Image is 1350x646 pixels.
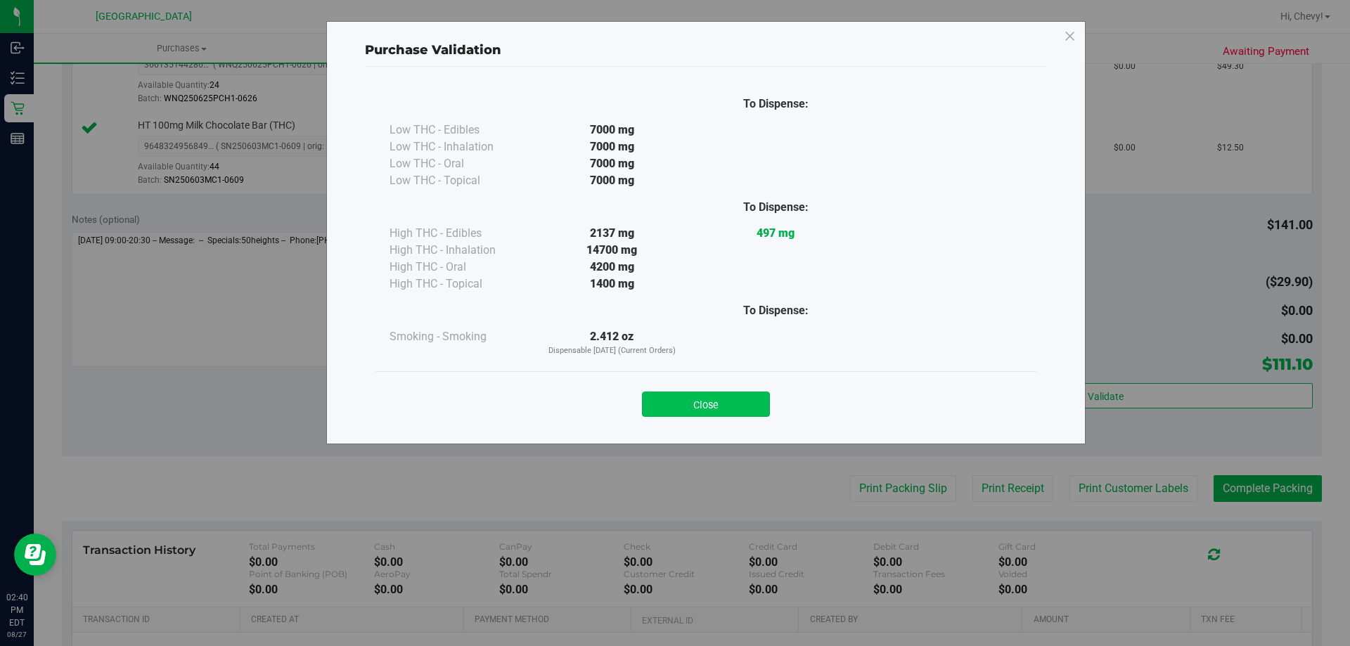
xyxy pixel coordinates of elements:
[390,122,530,138] div: Low THC - Edibles
[530,259,694,276] div: 4200 mg
[642,392,770,417] button: Close
[694,302,858,319] div: To Dispense:
[390,328,530,345] div: Smoking - Smoking
[530,345,694,357] p: Dispensable [DATE] (Current Orders)
[530,328,694,357] div: 2.412 oz
[757,226,795,240] strong: 497 mg
[390,259,530,276] div: High THC - Oral
[390,138,530,155] div: Low THC - Inhalation
[530,225,694,242] div: 2137 mg
[694,96,858,112] div: To Dispense:
[390,242,530,259] div: High THC - Inhalation
[530,172,694,189] div: 7000 mg
[530,242,694,259] div: 14700 mg
[390,172,530,189] div: Low THC - Topical
[14,534,56,576] iframe: Resource center
[530,155,694,172] div: 7000 mg
[694,199,858,216] div: To Dispense:
[390,276,530,292] div: High THC - Topical
[530,276,694,292] div: 1400 mg
[530,138,694,155] div: 7000 mg
[390,225,530,242] div: High THC - Edibles
[365,42,501,58] span: Purchase Validation
[390,155,530,172] div: Low THC - Oral
[530,122,694,138] div: 7000 mg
